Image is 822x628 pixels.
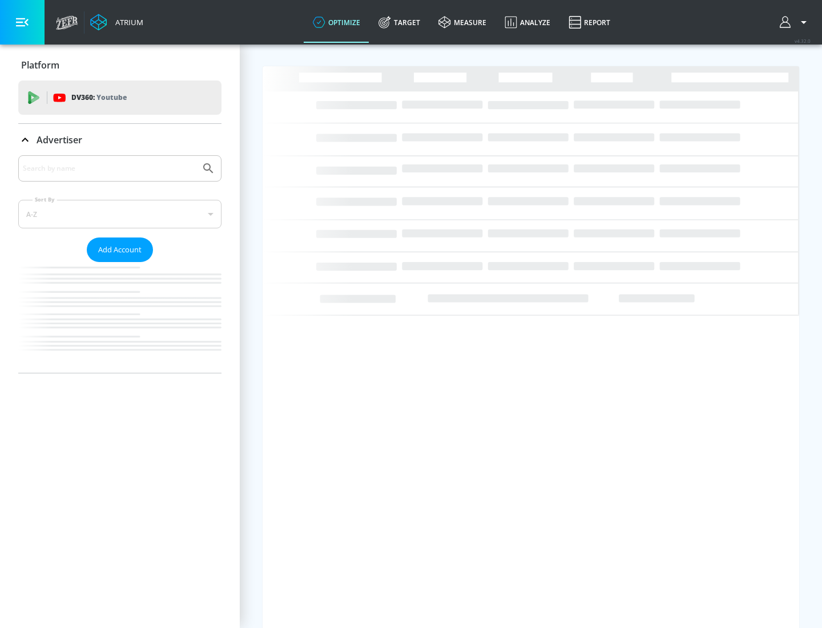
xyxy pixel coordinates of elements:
label: Sort By [33,196,57,203]
a: Atrium [90,14,143,31]
input: Search by name [23,161,196,176]
div: A-Z [18,200,221,228]
a: measure [429,2,495,43]
p: Advertiser [37,134,82,146]
a: Analyze [495,2,559,43]
div: Platform [18,49,221,81]
button: Add Account [87,237,153,262]
div: Atrium [111,17,143,27]
span: v 4.32.0 [795,38,811,44]
div: Advertiser [18,124,221,156]
div: DV360: Youtube [18,80,221,115]
a: Target [369,2,429,43]
a: optimize [304,2,369,43]
a: Report [559,2,619,43]
span: Add Account [98,243,142,256]
p: Youtube [96,91,127,103]
p: Platform [21,59,59,71]
nav: list of Advertiser [18,262,221,373]
div: Advertiser [18,155,221,373]
p: DV360: [71,91,127,104]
